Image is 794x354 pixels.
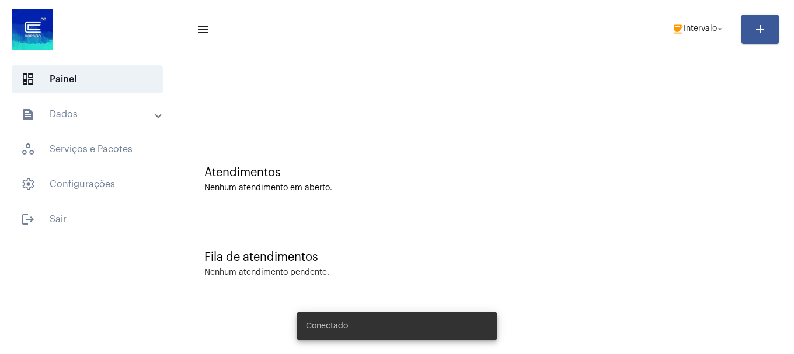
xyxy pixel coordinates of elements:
mat-icon: add [753,22,767,36]
mat-icon: sidenav icon [21,212,35,226]
span: Painel [12,65,163,93]
span: sidenav icon [21,72,35,86]
div: Nenhum atendimento em aberto. [204,184,765,192]
span: sidenav icon [21,142,35,156]
span: Configurações [12,170,163,198]
mat-expansion-panel-header: sidenav iconDados [7,100,175,128]
mat-icon: sidenav icon [21,107,35,121]
div: Atendimentos [204,166,765,179]
span: Intervalo [684,25,717,33]
button: Intervalo [665,17,732,41]
span: Serviços e Pacotes [12,135,163,163]
div: Nenhum atendimento pendente. [204,268,329,277]
span: Sair [12,205,163,233]
img: d4669ae0-8c07-2337-4f67-34b0df7f5ae4.jpeg [9,6,56,52]
mat-icon: arrow_drop_down [715,24,725,34]
span: Conectado [306,320,348,332]
mat-icon: coffee [672,23,684,35]
mat-icon: sidenav icon [196,23,208,37]
span: sidenav icon [21,177,35,191]
div: Fila de atendimentos [204,251,765,264]
mat-panel-title: Dados [21,107,156,121]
